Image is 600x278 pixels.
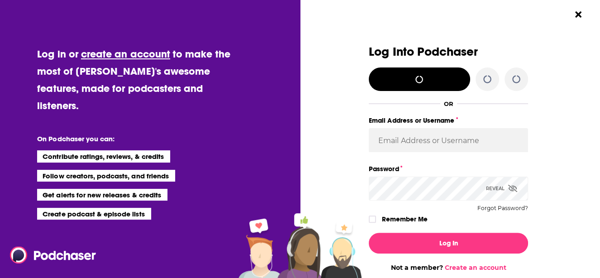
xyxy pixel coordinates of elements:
[477,205,528,211] button: Forgot Password?
[382,213,428,225] label: Remember Me
[37,150,170,162] li: Contribute ratings, reviews, & credits
[81,48,170,60] a: create an account
[369,233,528,254] button: Log In
[369,45,528,58] h3: Log Into Podchaser
[10,246,90,264] a: Podchaser - Follow, Share and Rate Podcasts
[37,170,175,182] li: Follow creators, podcasts, and friends
[369,128,528,153] input: Email Address or Username
[369,264,528,272] div: Not a member?
[445,264,506,272] a: Create an account
[486,177,517,201] div: Reveal
[369,115,528,126] label: Email Address or Username
[37,189,167,201] li: Get alerts for new releases & credits
[444,100,453,107] div: OR
[369,163,528,175] label: Password
[37,134,218,143] li: On Podchaser you can:
[37,208,151,220] li: Create podcast & episode lists
[570,6,587,23] button: Close Button
[10,246,97,264] img: Podchaser - Follow, Share and Rate Podcasts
